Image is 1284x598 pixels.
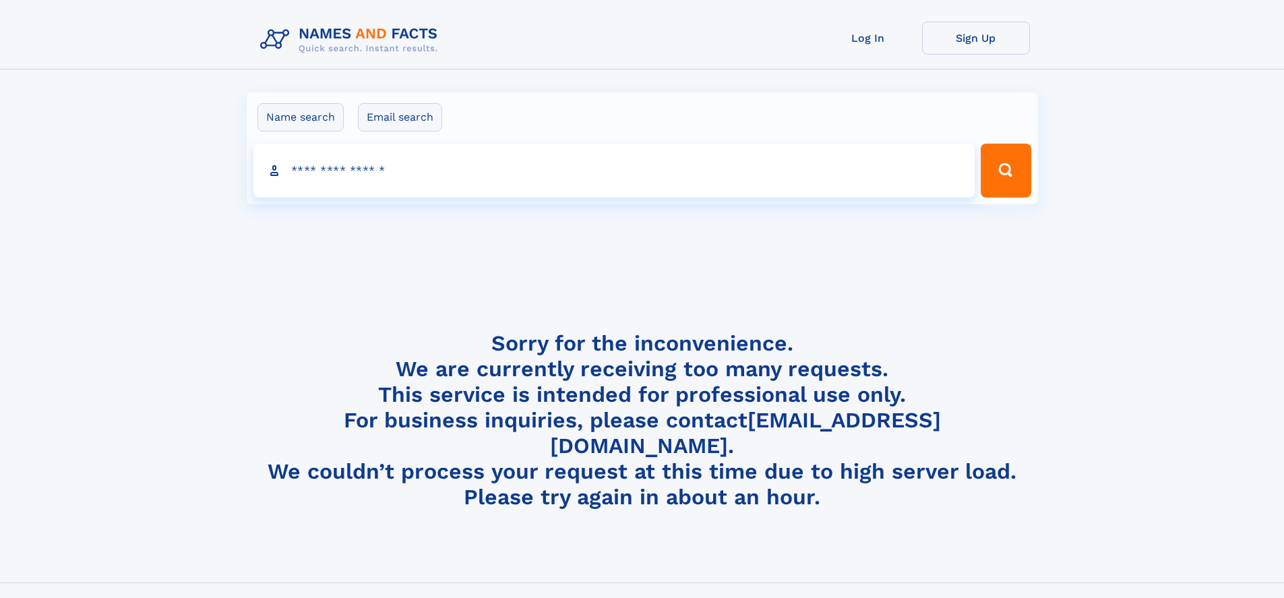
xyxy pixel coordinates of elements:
[257,103,344,131] label: Name search
[253,144,975,198] input: search input
[550,407,941,458] a: [EMAIL_ADDRESS][DOMAIN_NAME]
[255,22,449,58] img: Logo Names and Facts
[814,22,922,55] a: Log In
[255,330,1030,510] h4: Sorry for the inconvenience. We are currently receiving too many requests. This service is intend...
[981,144,1031,198] button: Search Button
[922,22,1030,55] a: Sign Up
[358,103,442,131] label: Email search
